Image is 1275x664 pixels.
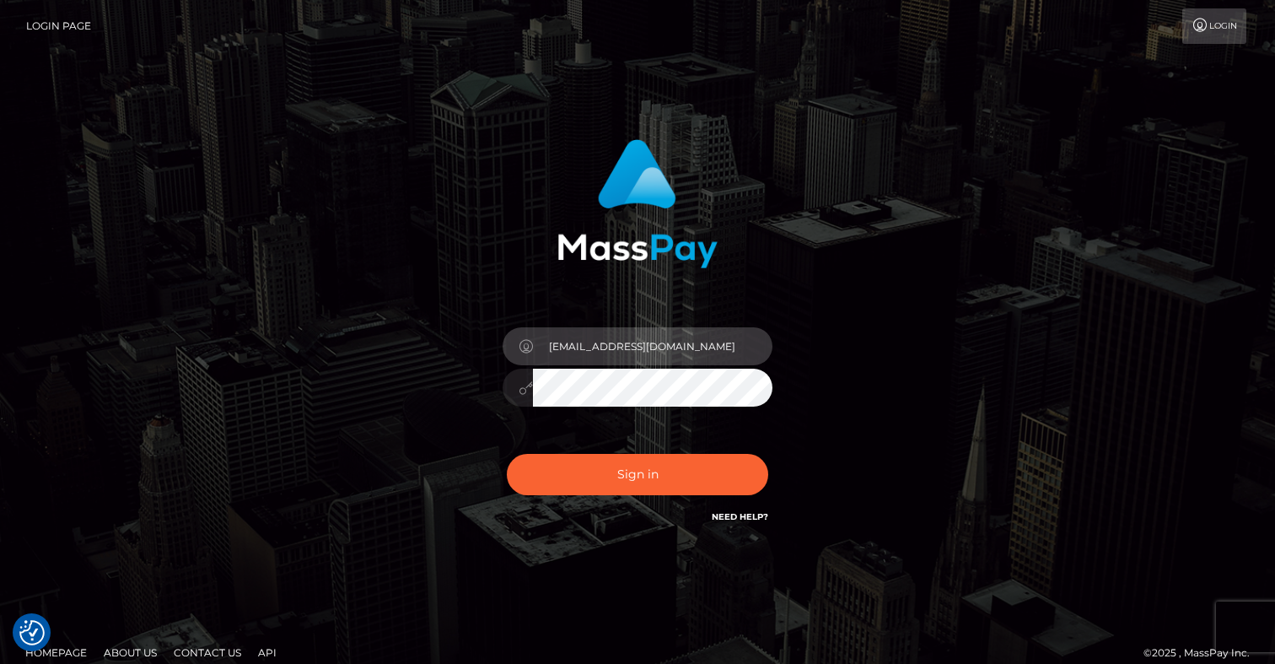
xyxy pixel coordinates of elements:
a: Need Help? [712,511,768,522]
a: Login Page [26,8,91,44]
input: Username... [533,327,772,365]
button: Consent Preferences [19,620,45,645]
img: Revisit consent button [19,620,45,645]
a: Login [1182,8,1246,44]
img: MassPay Login [557,139,718,268]
div: © 2025 , MassPay Inc. [1143,644,1262,662]
button: Sign in [507,454,768,495]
